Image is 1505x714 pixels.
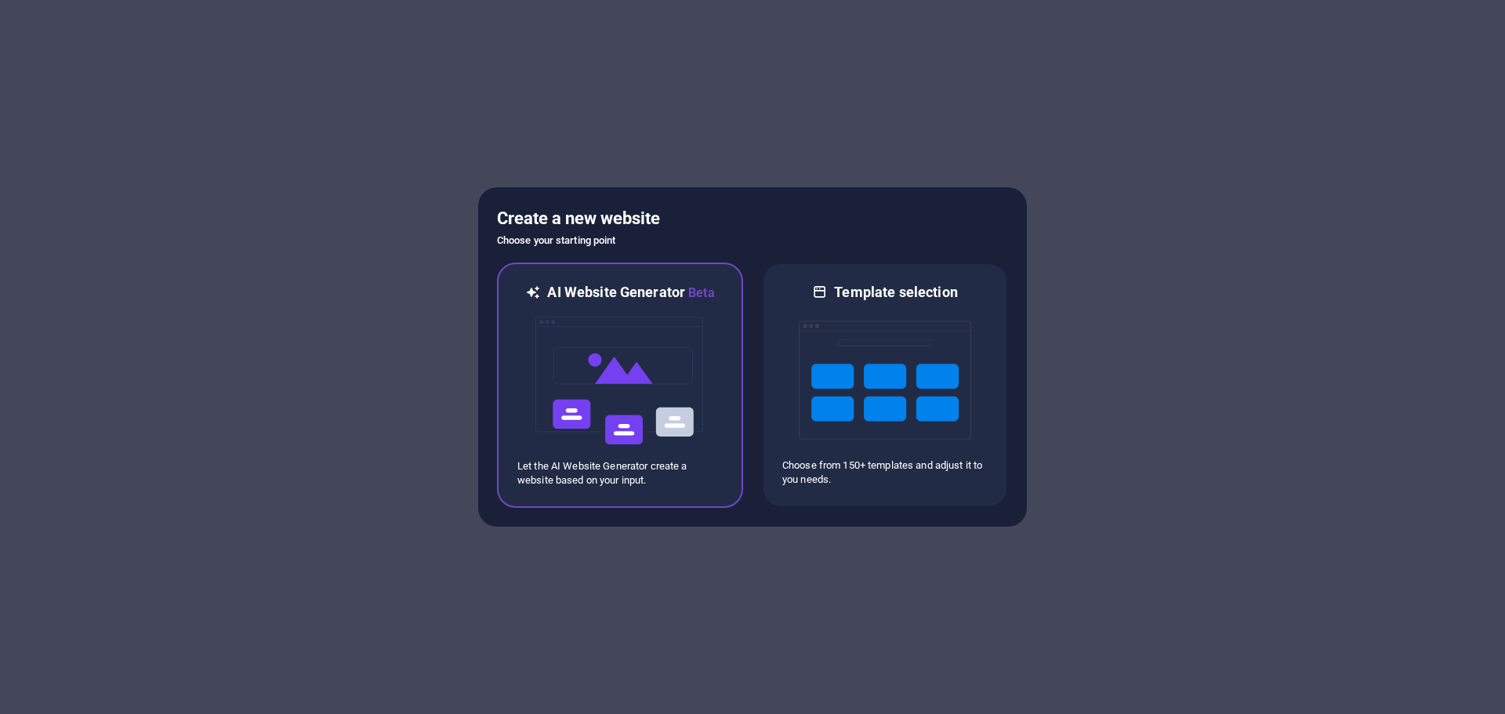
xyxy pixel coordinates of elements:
[497,206,1008,231] h5: Create a new website
[517,459,723,487] p: Let the AI Website Generator create a website based on your input.
[685,285,715,300] span: Beta
[497,231,1008,250] h6: Choose your starting point
[547,283,714,303] h6: AI Website Generator
[534,303,706,459] img: ai
[762,263,1008,508] div: Template selectionChoose from 150+ templates and adjust it to you needs.
[834,283,957,302] h6: Template selection
[497,263,743,508] div: AI Website GeneratorBetaaiLet the AI Website Generator create a website based on your input.
[782,458,988,487] p: Choose from 150+ templates and adjust it to you needs.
